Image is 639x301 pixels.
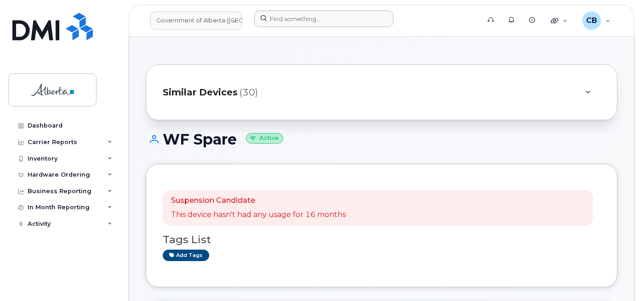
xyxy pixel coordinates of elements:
[163,234,600,245] h3: Tags List
[240,86,258,99] span: (30)
[146,131,617,147] h1: WF Spare
[163,86,238,99] span: Similar Devices
[171,210,346,220] p: This device hasn't had any usage for 16 months
[246,133,283,144] small: Active
[163,250,209,261] a: Add tags
[171,195,346,206] p: Suspension Candidate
